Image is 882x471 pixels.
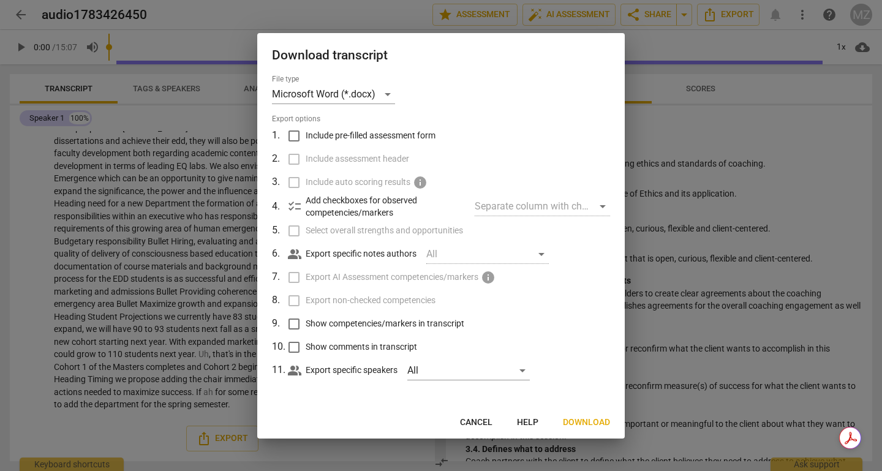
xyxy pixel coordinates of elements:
[272,124,288,148] td: 1 .
[272,85,395,104] div: Microsoft Word (*.docx)
[426,244,549,264] div: All
[475,197,610,216] div: Separate column with check marks
[481,270,496,285] span: Purchase a subscription to enable
[306,153,409,165] span: Include assessment header
[306,317,464,330] span: Show competencies/markers in transcript
[460,416,492,429] span: Cancel
[563,416,610,429] span: Download
[272,48,610,63] h2: Download transcript
[413,175,428,190] span: Upgrade to Teams/Academy plan to implement
[272,219,288,243] td: 5 .
[272,336,288,359] td: 10 .
[272,171,288,194] td: 3 .
[306,364,398,377] p: Export specific speakers
[306,176,410,189] span: Include auto scoring results
[306,247,417,260] p: Export specific notes authors
[272,243,288,266] td: 6 .
[287,363,302,378] span: people_alt
[272,266,288,289] td: 7 .
[553,412,620,434] button: Download
[450,412,502,434] button: Cancel
[287,247,302,262] span: people_alt
[306,271,478,284] span: Export AI Assessment competencies/markers
[272,289,288,312] td: 8 .
[272,359,288,382] td: 11 .
[306,341,417,353] span: Show comments in transcript
[306,294,435,307] span: Export non-checked competencies
[272,194,288,219] td: 4 .
[306,224,463,237] span: Select overall strengths and opportunities
[306,194,465,219] p: Add checkboxes for observed competencies/markers
[272,114,610,124] span: Export options
[287,199,302,214] span: checklist
[306,129,435,142] span: Include pre-filled assessment form
[507,412,548,434] button: Help
[272,148,288,171] td: 2 .
[407,361,530,380] div: All
[517,416,538,429] span: Help
[272,76,299,83] label: File type
[272,312,288,336] td: 9 .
